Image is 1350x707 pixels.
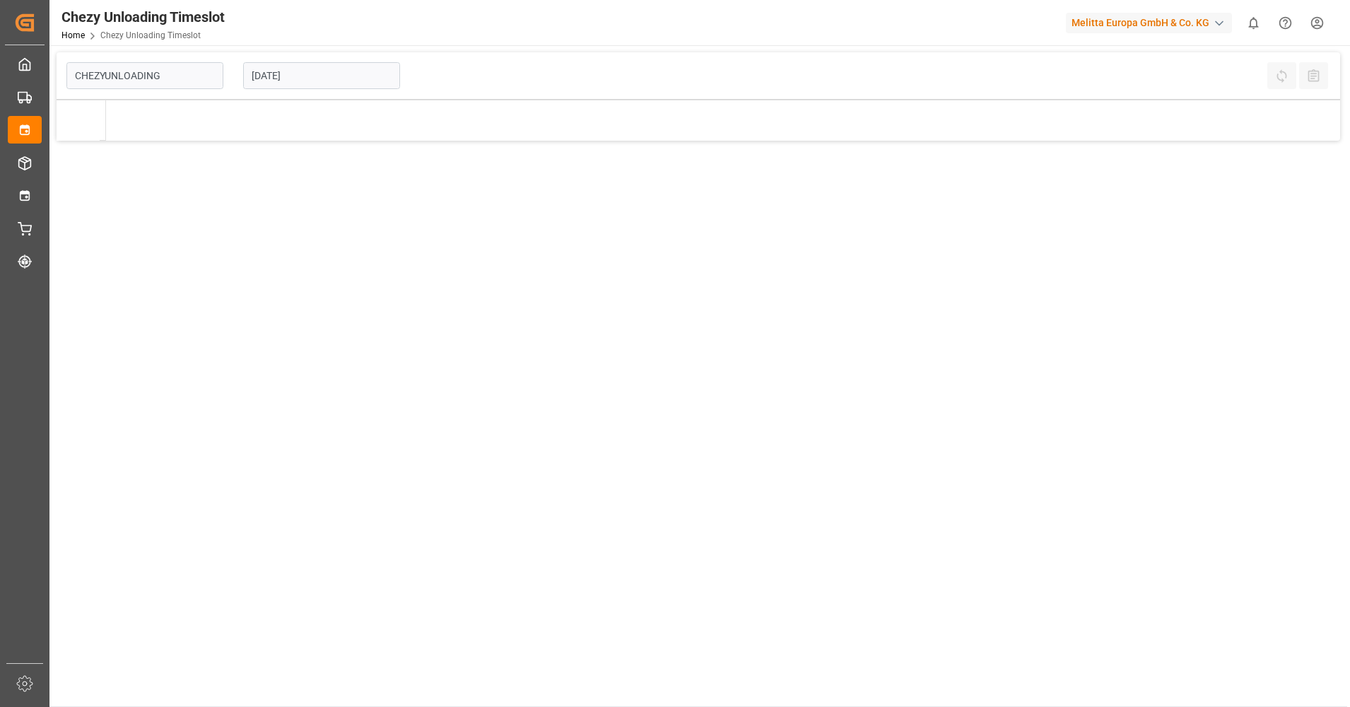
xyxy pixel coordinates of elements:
input: DD.MM.YYYY [243,62,400,89]
div: Melitta Europa GmbH & Co. KG [1066,13,1232,33]
input: Type to search/select [66,62,223,89]
button: show 0 new notifications [1238,7,1269,39]
div: Chezy Unloading Timeslot [61,6,225,28]
button: Help Center [1269,7,1301,39]
button: Melitta Europa GmbH & Co. KG [1066,9,1238,36]
a: Home [61,30,85,40]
